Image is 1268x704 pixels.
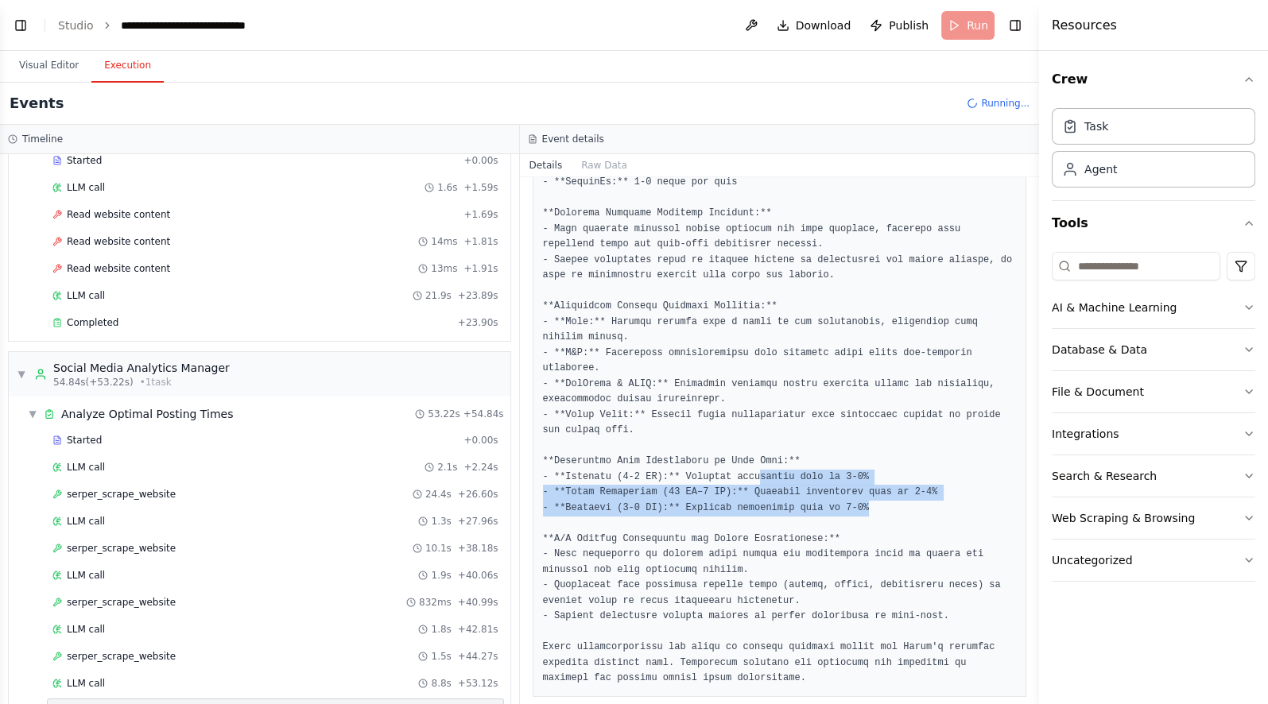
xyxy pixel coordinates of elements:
[458,542,498,555] span: + 38.18s
[67,154,102,167] span: Started
[67,488,176,501] span: serper_scrape_website
[463,154,498,167] span: + 0.00s
[58,17,292,33] nav: breadcrumb
[542,133,604,145] h3: Event details
[981,97,1030,110] span: Running...
[419,596,452,609] span: 832ms
[437,181,457,194] span: 1.6s
[458,650,498,663] span: + 44.27s
[463,461,498,474] span: + 2.24s
[463,262,498,275] span: + 1.91s
[67,181,105,194] span: LLM call
[1052,342,1147,358] div: Database & Data
[463,408,504,420] span: + 54.84s
[1084,118,1108,134] div: Task
[431,515,451,528] span: 1.3s
[1004,14,1026,37] button: Hide right sidebar
[463,208,498,221] span: + 1.69s
[796,17,851,33] span: Download
[67,623,105,636] span: LLM call
[10,14,32,37] button: Show left sidebar
[770,11,858,40] button: Download
[67,569,105,582] span: LLM call
[61,406,233,422] span: Analyze Optimal Posting Times
[463,181,498,194] span: + 1.59s
[53,360,230,376] div: Social Media Analytics Manager
[1052,329,1255,370] button: Database & Data
[1052,426,1119,442] div: Integrations
[1052,287,1255,328] button: AI & Machine Learning
[425,289,452,302] span: 21.9s
[67,316,118,329] span: Completed
[458,569,498,582] span: + 40.06s
[463,235,498,248] span: + 1.81s
[458,677,498,690] span: + 53.12s
[67,542,176,555] span: serper_scrape_website
[1052,57,1255,102] button: Crew
[1052,455,1255,497] button: Search & Research
[1052,468,1157,484] div: Search & Research
[28,408,37,420] span: ▼
[431,569,451,582] span: 1.9s
[1052,552,1132,568] div: Uncategorized
[17,368,26,381] span: ▼
[1084,161,1117,177] div: Agent
[1052,510,1195,526] div: Web Scraping & Browsing
[437,461,457,474] span: 2.1s
[91,49,164,83] button: Execution
[458,623,498,636] span: + 42.81s
[1052,201,1255,246] button: Tools
[425,488,452,501] span: 24.4s
[458,488,498,501] span: + 26.60s
[67,596,176,609] span: serper_scrape_website
[572,154,637,176] button: Raw Data
[1052,540,1255,581] button: Uncategorized
[458,289,498,302] span: + 23.89s
[67,262,170,275] span: Read website content
[425,542,452,555] span: 10.1s
[428,408,460,420] span: 53.22s
[1052,384,1144,400] div: File & Document
[67,515,105,528] span: LLM call
[863,11,935,40] button: Publish
[1052,497,1255,539] button: Web Scraping & Browsing
[22,133,63,145] h3: Timeline
[53,376,134,389] span: 54.84s (+53.22s)
[431,235,457,248] span: 14ms
[1052,246,1255,594] div: Tools
[10,92,64,114] h2: Events
[1052,16,1117,35] h4: Resources
[458,515,498,528] span: + 27.96s
[520,154,572,176] button: Details
[1052,371,1255,412] button: File & Document
[431,677,451,690] span: 8.8s
[431,650,451,663] span: 1.5s
[67,208,170,221] span: Read website content
[58,19,94,32] a: Studio
[67,677,105,690] span: LLM call
[67,434,102,447] span: Started
[1052,102,1255,200] div: Crew
[67,235,170,248] span: Read website content
[67,461,105,474] span: LLM call
[458,596,498,609] span: + 40.99s
[140,376,172,389] span: • 1 task
[67,289,105,302] span: LLM call
[1052,300,1177,315] div: AI & Machine Learning
[431,623,451,636] span: 1.8s
[6,49,91,83] button: Visual Editor
[458,316,498,329] span: + 23.90s
[431,262,457,275] span: 13ms
[67,650,176,663] span: serper_scrape_website
[889,17,929,33] span: Publish
[1052,413,1255,455] button: Integrations
[463,434,498,447] span: + 0.00s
